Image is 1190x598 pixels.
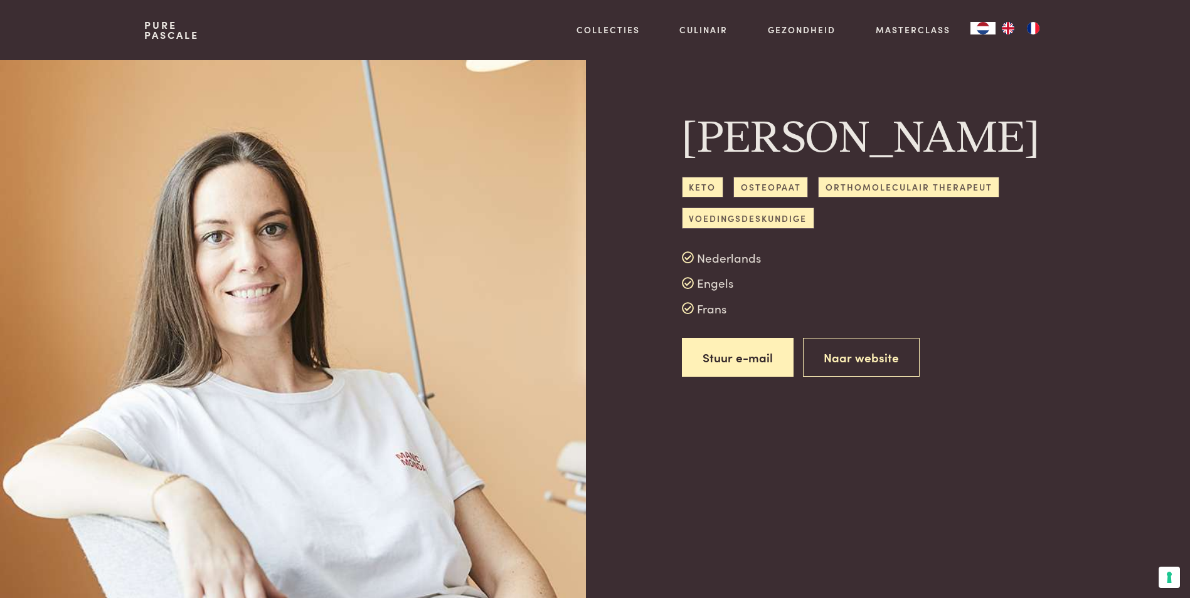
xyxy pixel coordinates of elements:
h1: [PERSON_NAME] [682,110,973,167]
a: PurePascale [144,20,199,40]
a: FR [1021,22,1046,34]
a: Masterclass [876,23,950,36]
div: Language [970,22,996,34]
ul: Language list [996,22,1046,34]
a: EN [996,22,1021,34]
span: Keto [682,177,723,197]
span: Orthomoleculair therapeut [818,177,999,197]
a: Gezondheid [768,23,836,36]
aside: Language selected: Nederlands [970,22,1046,34]
div: Frans [682,299,1046,318]
a: Stuur e-mail [682,338,794,377]
div: Nederlands [682,248,1046,267]
span: Osteopaat [733,177,808,197]
a: Naar website [803,338,920,377]
a: Collecties [576,23,640,36]
span: Voedingsdeskundige [682,207,814,228]
a: Culinair [679,23,728,36]
button: Uw voorkeuren voor toestemming voor trackingtechnologieën [1159,567,1180,588]
div: Engels [682,274,1046,293]
a: NL [970,22,996,34]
